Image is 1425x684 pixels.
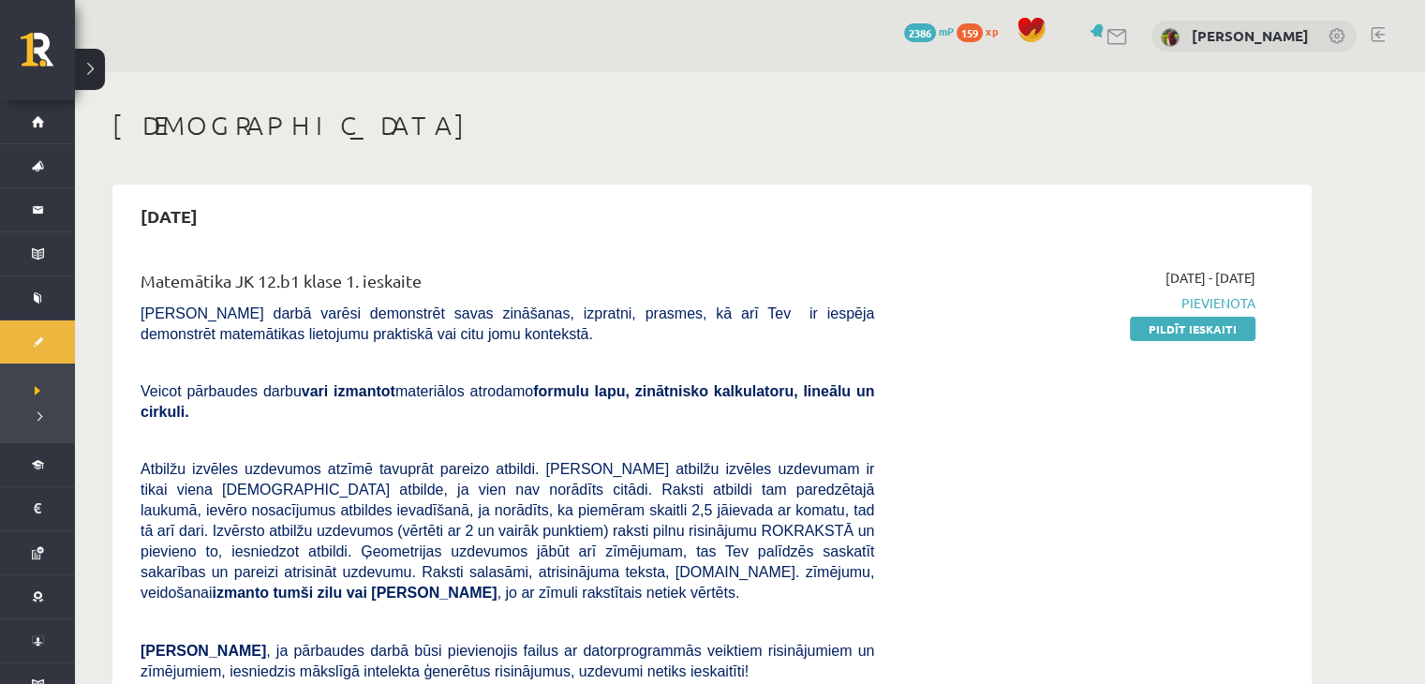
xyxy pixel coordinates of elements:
span: 159 [957,23,983,42]
a: Rīgas 1. Tālmācības vidusskola [21,33,75,80]
a: 2386 mP [904,23,954,38]
span: xp [986,23,998,38]
span: [PERSON_NAME] [141,643,266,659]
h2: [DATE] [122,194,216,238]
span: mP [939,23,954,38]
b: izmanto [213,585,269,601]
b: formulu lapu, zinātnisko kalkulatoru, lineālu un cirkuli. [141,383,874,420]
div: Matemātika JK 12.b1 klase 1. ieskaite [141,268,874,303]
span: Pievienota [902,293,1255,313]
b: vari izmantot [302,383,395,399]
a: Pildīt ieskaiti [1130,317,1255,341]
span: Veicot pārbaudes darbu materiālos atrodamo [141,383,874,420]
span: [DATE] - [DATE] [1165,268,1255,288]
a: 159 xp [957,23,1007,38]
a: [PERSON_NAME] [1192,26,1309,45]
span: Atbilžu izvēles uzdevumos atzīmē tavuprāt pareizo atbildi. [PERSON_NAME] atbilžu izvēles uzdevuma... [141,461,874,601]
span: 2386 [904,23,936,42]
span: [PERSON_NAME] darbā varēsi demonstrēt savas zināšanas, izpratni, prasmes, kā arī Tev ir iespēja d... [141,305,874,342]
h1: [DEMOGRAPHIC_DATA] [112,110,1312,141]
b: tumši zilu vai [PERSON_NAME] [273,585,497,601]
img: Kseņija Gordaja [1161,28,1180,47]
span: , ja pārbaudes darbā būsi pievienojis failus ar datorprogrammās veiktiem risinājumiem un zīmējumi... [141,643,874,679]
